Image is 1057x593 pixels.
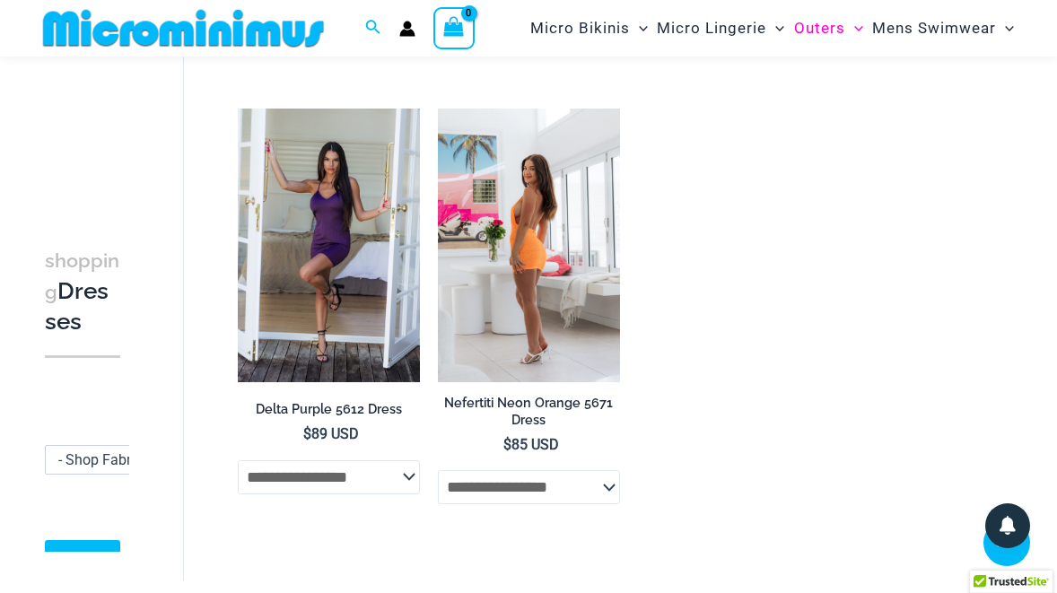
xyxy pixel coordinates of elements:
[794,5,845,51] span: Outers
[523,3,1021,54] nav: Site Navigation
[46,446,170,474] span: - Shop Fabric Type
[399,21,415,37] a: Account icon link
[36,8,331,48] img: MM SHOP LOGO FLAT
[438,109,620,382] a: Nefertiti Neon Orange 5671 Dress 01Nefertiti Neon Orange 5671 Dress 02Nefertiti Neon Orange 5671 ...
[996,5,1014,51] span: Menu Toggle
[530,5,630,51] span: Micro Bikinis
[45,445,170,475] span: - Shop Fabric Type
[238,401,420,424] a: Delta Purple 5612 Dress
[238,109,420,382] a: Delta Purple 5612 Dress 01Delta Purple 5612 Dress 03Delta Purple 5612 Dress 03
[238,109,420,382] img: Delta Purple 5612 Dress 01
[652,5,789,51] a: Micro LingerieMenu ToggleMenu Toggle
[45,245,120,337] h3: Dresses
[503,436,559,453] bdi: 85 USD
[438,395,620,435] a: Nefertiti Neon Orange 5671 Dress
[503,436,511,453] span: $
[845,5,863,51] span: Menu Toggle
[630,5,648,51] span: Menu Toggle
[868,5,1018,51] a: Mens SwimwearMenu ToggleMenu Toggle
[766,5,784,51] span: Menu Toggle
[365,17,381,39] a: Search icon link
[790,5,868,51] a: OutersMenu ToggleMenu Toggle
[58,451,176,468] span: - Shop Fabric Type
[657,5,766,51] span: Micro Lingerie
[526,5,652,51] a: Micro BikinisMenu ToggleMenu Toggle
[238,401,420,418] h2: Delta Purple 5612 Dress
[303,425,311,442] span: $
[438,109,620,382] img: Nefertiti Neon Orange 5671 Dress 02
[872,5,996,51] span: Mens Swimwear
[438,395,620,428] h2: Nefertiti Neon Orange 5671 Dress
[303,425,359,442] bdi: 89 USD
[45,249,119,303] span: shopping
[433,7,475,48] a: View Shopping Cart, empty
